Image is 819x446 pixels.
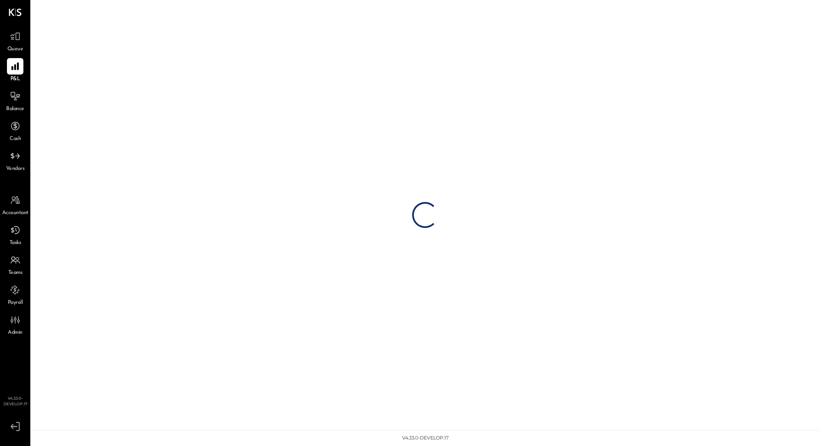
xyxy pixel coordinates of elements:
span: P&L [10,75,20,83]
span: Balance [6,105,24,113]
span: Accountant [2,209,29,217]
span: Queue [7,46,23,53]
a: Payroll [0,282,30,307]
a: Accountant [0,192,30,217]
a: Cash [0,118,30,143]
a: Admin [0,312,30,337]
span: Admin [8,329,23,337]
span: Tasks [10,239,21,247]
div: v 4.33.0-develop.17 [402,435,448,442]
a: Balance [0,88,30,113]
a: Queue [0,28,30,53]
a: Tasks [0,222,30,247]
span: Payroll [8,299,23,307]
a: P&L [0,58,30,83]
span: Teams [8,269,23,277]
a: Vendors [0,148,30,173]
span: Vendors [6,165,25,173]
a: Teams [0,252,30,277]
span: Cash [10,135,21,143]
